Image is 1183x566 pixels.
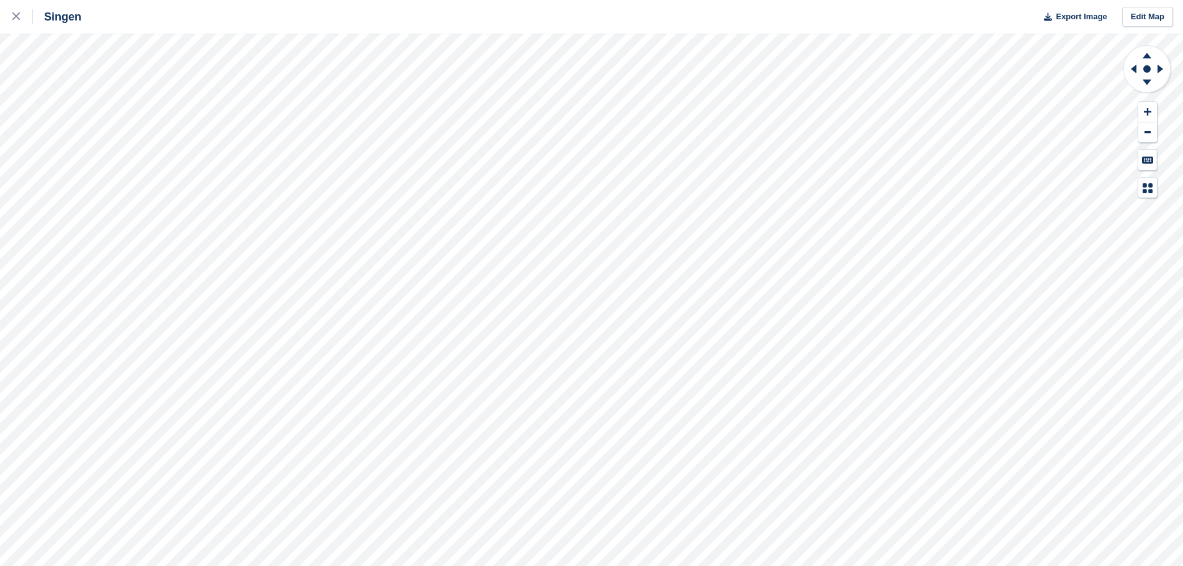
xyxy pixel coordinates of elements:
button: Keyboard Shortcuts [1138,150,1157,170]
button: Zoom Out [1138,122,1157,143]
button: Map Legend [1138,178,1157,198]
a: Edit Map [1122,7,1173,27]
span: Export Image [1056,11,1107,23]
button: Export Image [1036,7,1107,27]
div: Singen [33,9,81,24]
button: Zoom In [1138,102,1157,122]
